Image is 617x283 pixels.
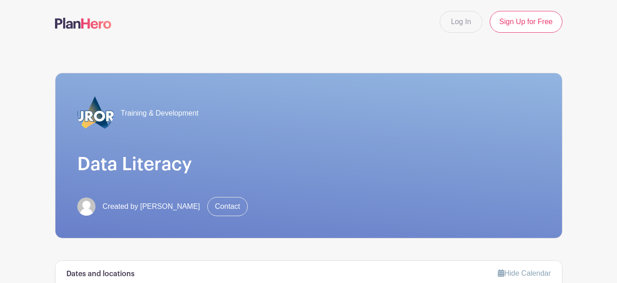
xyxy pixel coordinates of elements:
[66,270,135,278] h6: Dates and locations
[490,11,562,33] a: Sign Up for Free
[103,201,200,212] span: Created by [PERSON_NAME]
[121,108,199,119] span: Training & Development
[55,18,111,29] img: logo-507f7623f17ff9eddc593b1ce0a138ce2505c220e1c5a4e2b4648c50719b7d32.svg
[207,197,248,216] a: Contact
[498,269,551,277] a: Hide Calendar
[77,153,540,175] h1: Data Literacy
[440,11,482,33] a: Log In
[77,95,114,131] img: 2023_COA_Horiz_Logo_PMS_BlueStroke%204.png
[77,197,95,216] img: default-ce2991bfa6775e67f084385cd625a349d9dcbb7a52a09fb2fda1e96e2d18dcdb.png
